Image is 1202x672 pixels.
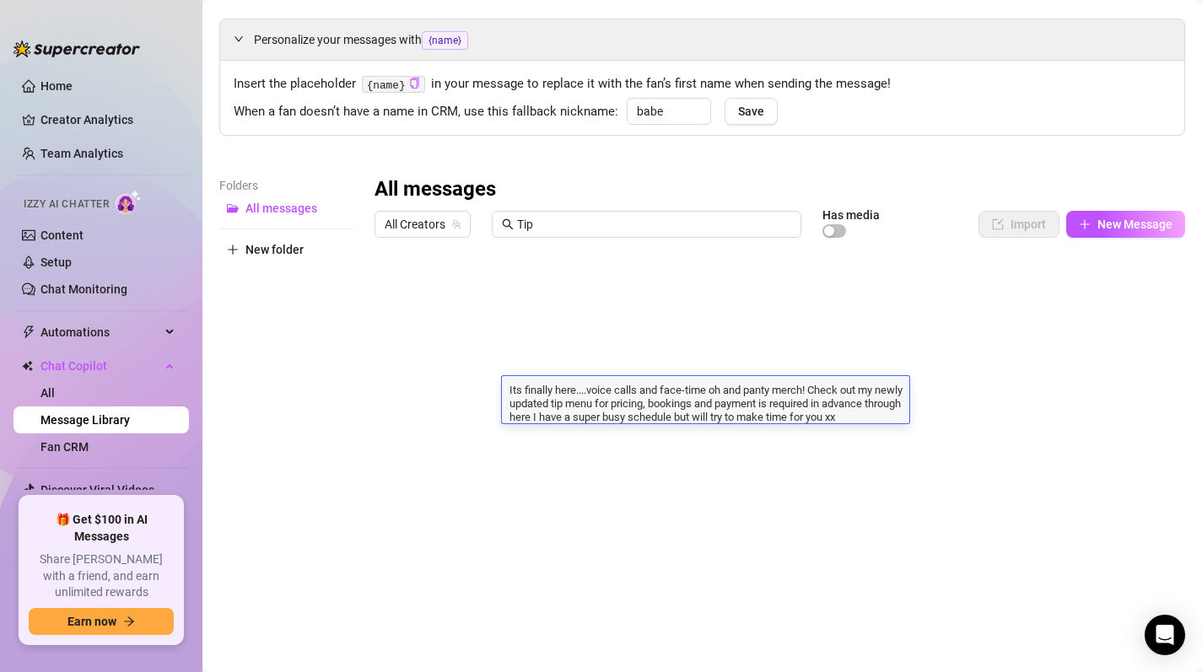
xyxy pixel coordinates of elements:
button: New Message [1066,211,1185,238]
span: folder-open [227,202,239,214]
span: Chat Copilot [40,352,160,379]
button: New folder [219,236,354,263]
span: Earn now [67,615,116,628]
span: plus [1079,218,1091,230]
a: Creator Analytics [40,106,175,133]
a: All [40,386,55,400]
img: Chat Copilot [22,360,33,372]
button: Earn nowarrow-right [29,608,174,635]
span: Automations [40,319,160,346]
span: search [502,218,514,230]
div: Personalize your messages with{name} [220,19,1184,60]
span: Insert the placeholder in your message to replace it with the fan’s first name when sending the m... [234,74,1171,94]
div: Open Intercom Messenger [1145,615,1185,655]
a: Fan CRM [40,440,89,454]
a: Discover Viral Videos [40,483,154,497]
textarea: Its finally here....voice calls and face-time oh and panty merch! Check out my newly updated tip ... [502,381,909,423]
a: Home [40,79,73,93]
span: 🎁 Get $100 in AI Messages [29,512,174,545]
span: Personalize your messages with [254,30,1171,50]
button: Click to Copy [409,78,420,90]
span: All Creators [385,212,461,237]
span: When a fan doesn’t have a name in CRM, use this fallback nickname: [234,102,618,122]
a: Setup [40,255,72,269]
span: Izzy AI Chatter [24,196,109,212]
button: Save [725,98,778,125]
span: team [451,219,461,229]
span: All messages [245,202,317,215]
h3: All messages [375,176,496,203]
span: plus [227,244,239,255]
code: {name} [362,76,425,94]
span: thunderbolt [22,325,35,339]
article: Has media [822,210,880,220]
span: Save [738,105,764,118]
input: Search messages [517,215,791,234]
span: New folder [245,243,304,256]
button: Import [978,211,1059,238]
span: arrow-right [123,616,135,627]
a: Message Library [40,413,130,427]
span: New Message [1097,218,1172,231]
button: All messages [219,195,354,222]
span: expanded [234,34,244,44]
span: copy [409,78,420,89]
a: Content [40,228,84,242]
a: Chat Monitoring [40,282,127,296]
span: {name} [422,31,468,50]
article: Folders [219,176,354,195]
span: Share [PERSON_NAME] with a friend, and earn unlimited rewards [29,551,174,601]
img: logo-BBDzfeDw.svg [13,40,140,57]
a: Team Analytics [40,147,123,160]
img: AI Chatter [116,190,142,214]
